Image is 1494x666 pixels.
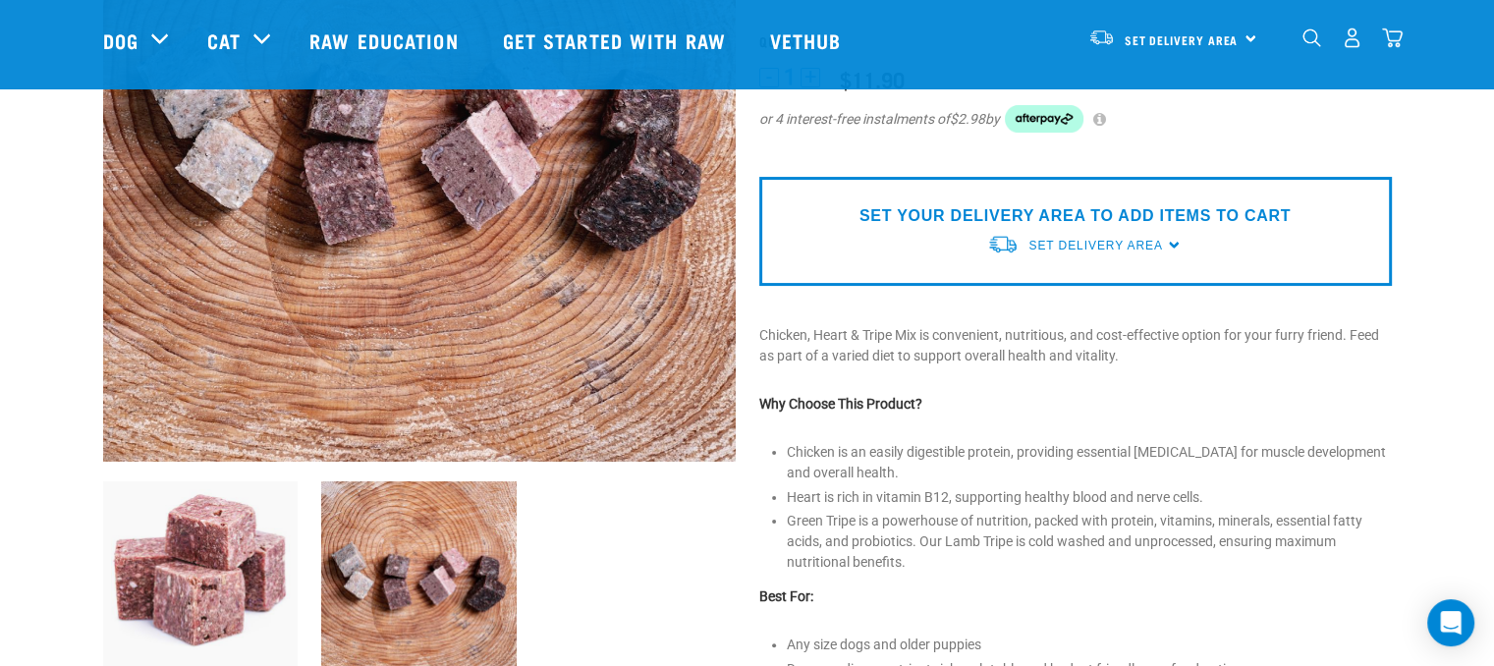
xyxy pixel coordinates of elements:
img: van-moving.png [1088,28,1115,46]
a: Cat [207,26,241,55]
p: Chicken, Heart & Tripe Mix is convenient, nutritious, and cost-effective option for your furry fr... [759,325,1392,366]
li: Heart is rich in vitamin B12, supporting healthy blood and nerve cells. [787,487,1392,508]
li: Chicken is an easily digestible protein, providing essential [MEDICAL_DATA] for muscle developmen... [787,442,1392,483]
img: user.png [1342,28,1362,48]
strong: Why Choose This Product? [759,396,922,412]
strong: Best For: [759,588,813,604]
img: home-icon@2x.png [1382,28,1403,48]
a: Dog [103,26,138,55]
li: Green Tripe is a powerhouse of nutrition, packed with protein, vitamins, minerals, essential fatt... [787,511,1392,573]
img: Afterpay [1005,105,1083,133]
span: Set Delivery Area [1028,239,1162,252]
a: Vethub [750,1,866,80]
div: or 4 interest-free instalments of by [759,105,1392,133]
p: SET YOUR DELIVERY AREA TO ADD ITEMS TO CART [859,204,1291,228]
a: Get started with Raw [483,1,750,80]
div: Open Intercom Messenger [1427,599,1474,646]
a: Raw Education [290,1,482,80]
li: Any size dogs and older puppies [787,635,1392,655]
span: $2.98 [950,109,985,130]
img: home-icon-1@2x.png [1302,28,1321,47]
img: van-moving.png [987,234,1019,254]
span: Set Delivery Area [1125,36,1239,43]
